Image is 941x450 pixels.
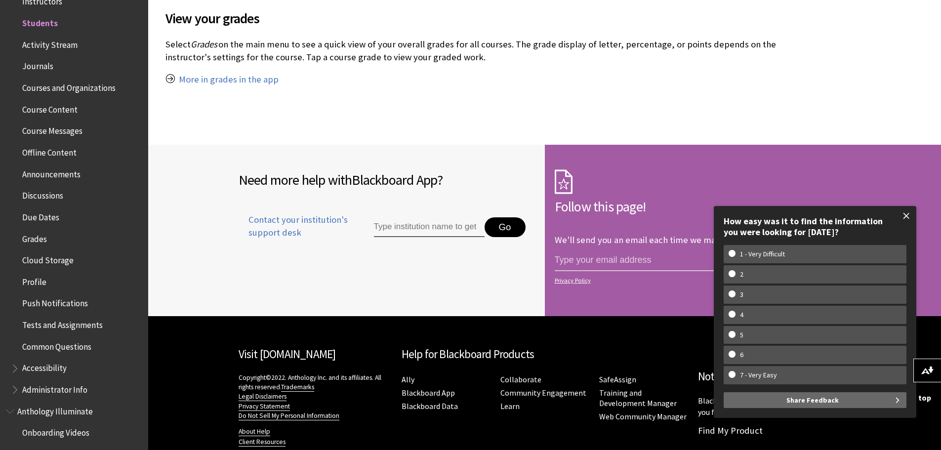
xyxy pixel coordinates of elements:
input: Type institution name to get support [374,217,485,237]
span: View your grades [165,8,778,29]
p: Select on the main menu to see a quick view of your overall grades for all courses. The grade dis... [165,38,778,64]
a: Collaborate [500,374,541,385]
w-span: 7 - Very Easy [729,371,788,379]
span: Anthology Illuminate [17,403,93,416]
span: Students [22,15,58,28]
span: Onboarding Videos [22,425,89,438]
div: How easy was it to find the information you were looking for [DATE]? [724,216,906,237]
span: Administrator Info [22,381,87,395]
button: Go [485,217,526,237]
a: Community Engagement [500,388,586,398]
span: Push Notifications [22,295,88,309]
p: We'll send you an email each time we make an important change. [555,234,812,245]
span: Contact your institution's support desk [239,213,351,239]
a: Trademarks [281,383,314,392]
a: SafeAssign [599,374,636,385]
a: More in grades in the app [179,74,279,85]
span: Activity Stream [22,37,78,50]
a: Web Community Manager [599,411,687,422]
button: Share Feedback [724,392,906,408]
span: Cloud Storage [22,252,74,265]
a: Privacy Policy [555,277,848,284]
span: Course Content [22,101,78,115]
w-span: 2 [729,270,755,279]
p: Copyright©2022. Anthology Inc. and its affiliates. All rights reserved. [239,373,392,420]
span: Accessibility [22,360,67,373]
w-span: 3 [729,290,755,299]
span: Grades [22,231,47,244]
a: Learn [500,401,520,411]
a: Contact your institution's support desk [239,213,351,251]
p: Blackboard has many products. Let us help you find what you need. [698,395,851,417]
a: Legal Disclaimers [239,392,286,401]
img: Subscription Icon [555,169,573,194]
span: Tests and Assignments [22,317,103,330]
span: Course Messages [22,123,82,136]
input: email address [555,250,745,271]
a: Privacy Statement [239,402,290,411]
h2: Not sure which product? [698,368,851,385]
w-span: 6 [729,351,755,359]
w-span: 4 [729,311,755,319]
span: Journals [22,58,53,72]
a: Blackboard Data [402,401,458,411]
span: Offline Content [22,144,77,158]
span: Discussions [22,187,63,201]
span: Grades [191,39,217,50]
h2: Help for Blackboard Products [402,346,688,363]
a: Client Resources [239,438,286,447]
a: Do Not Sell My Personal Information [239,411,339,420]
w-span: 1 - Very Difficult [729,250,796,258]
h2: Follow this page! [555,196,851,217]
span: Blackboard App [352,171,437,189]
a: Find My Product [698,425,763,436]
span: Common Questions [22,338,91,352]
span: Courses and Organizations [22,80,116,93]
a: Training and Development Manager [599,388,677,409]
a: Ally [402,374,414,385]
h2: Need more help with ? [239,169,535,190]
a: About Help [239,427,270,436]
span: Share Feedback [786,392,839,408]
span: Due Dates [22,209,59,222]
a: Blackboard App [402,388,455,398]
a: Visit [DOMAIN_NAME] [239,347,336,361]
span: Announcements [22,166,81,179]
w-span: 5 [729,331,755,339]
span: Profile [22,274,46,287]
